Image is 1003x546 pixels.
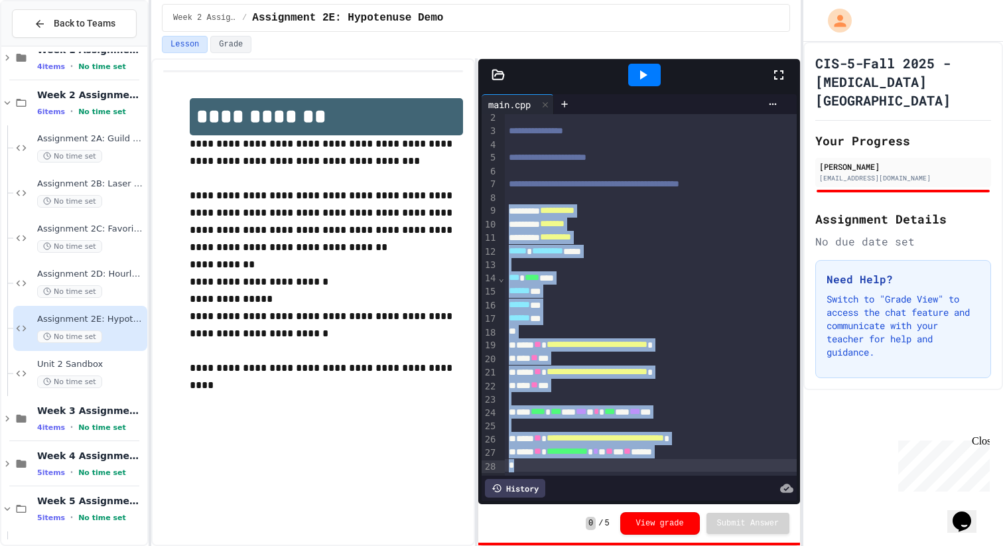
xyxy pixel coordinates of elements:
[482,285,498,299] div: 15
[70,61,73,72] span: •
[37,314,145,325] span: Assignment 2E: Hypotenuse Demo
[78,423,126,432] span: No time set
[37,423,65,432] span: 4 items
[37,269,145,280] span: Assignment 2D: Hourly Wages
[78,107,126,116] span: No time set
[482,299,498,312] div: 16
[819,173,987,183] div: [EMAIL_ADDRESS][DOMAIN_NAME]
[482,232,498,245] div: 11
[827,293,980,359] p: Switch to "Grade View" to access the chat feature and communicate with your teacher for help and ...
[815,54,991,109] h1: CIS-5-Fall 2025 - [MEDICAL_DATA][GEOGRAPHIC_DATA]
[482,139,498,152] div: 4
[482,460,498,474] div: 28
[947,493,990,533] iframe: chat widget
[706,513,790,534] button: Submit Answer
[482,353,498,366] div: 20
[37,240,102,253] span: No time set
[37,513,65,522] span: 5 items
[5,5,92,84] div: Chat with us now!Close
[717,518,779,529] span: Submit Answer
[37,150,102,163] span: No time set
[70,422,73,433] span: •
[814,5,855,36] div: My Account
[586,517,596,530] span: 0
[482,259,498,272] div: 13
[815,131,991,150] h2: Your Progress
[482,245,498,259] div: 12
[482,218,498,232] div: 10
[37,178,145,190] span: Assignment 2B: Laser Wars Cantina
[482,125,498,138] div: 3
[482,420,498,433] div: 25
[37,89,145,101] span: Week 2 Assignments
[252,10,443,26] span: Assignment 2E: Hypotenuse Demo
[482,111,498,125] div: 2
[482,446,498,460] div: 27
[482,339,498,352] div: 19
[37,359,145,370] span: Unit 2 Sandbox
[482,98,537,111] div: main.cpp
[37,375,102,388] span: No time set
[498,273,505,283] span: Fold line
[37,107,65,116] span: 6 items
[482,272,498,285] div: 14
[815,210,991,228] h2: Assignment Details
[482,192,498,205] div: 8
[70,467,73,478] span: •
[482,312,498,326] div: 17
[598,518,603,529] span: /
[819,161,987,172] div: [PERSON_NAME]
[37,450,145,462] span: Week 4 Assignments
[78,62,126,71] span: No time set
[37,195,102,208] span: No time set
[482,165,498,178] div: 6
[482,380,498,393] div: 22
[482,94,554,114] div: main.cpp
[78,513,126,522] span: No time set
[893,435,990,492] iframe: chat widget
[482,326,498,340] div: 18
[37,495,145,507] span: Week 5 Assignments
[37,405,145,417] span: Week 3 Assignments
[37,133,145,145] span: Assignment 2A: Guild of Corellia Industries
[12,9,137,38] button: Back to Teams
[70,512,73,523] span: •
[242,13,247,23] span: /
[210,36,251,53] button: Grade
[482,407,498,420] div: 24
[70,106,73,117] span: •
[620,512,700,535] button: View grade
[482,204,498,218] div: 9
[827,271,980,287] h3: Need Help?
[37,285,102,298] span: No time set
[162,36,208,53] button: Lesson
[482,178,498,191] div: 7
[37,62,65,71] span: 4 items
[604,518,609,529] span: 5
[482,393,498,407] div: 23
[54,17,115,31] span: Back to Teams
[482,366,498,379] div: 21
[482,433,498,446] div: 26
[482,151,498,165] div: 5
[485,479,545,498] div: History
[37,330,102,343] span: No time set
[37,224,145,235] span: Assignment 2C: Favorite Movie and Character
[37,468,65,477] span: 5 items
[815,234,991,249] div: No due date set
[78,468,126,477] span: No time set
[173,13,237,23] span: Week 2 Assignments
